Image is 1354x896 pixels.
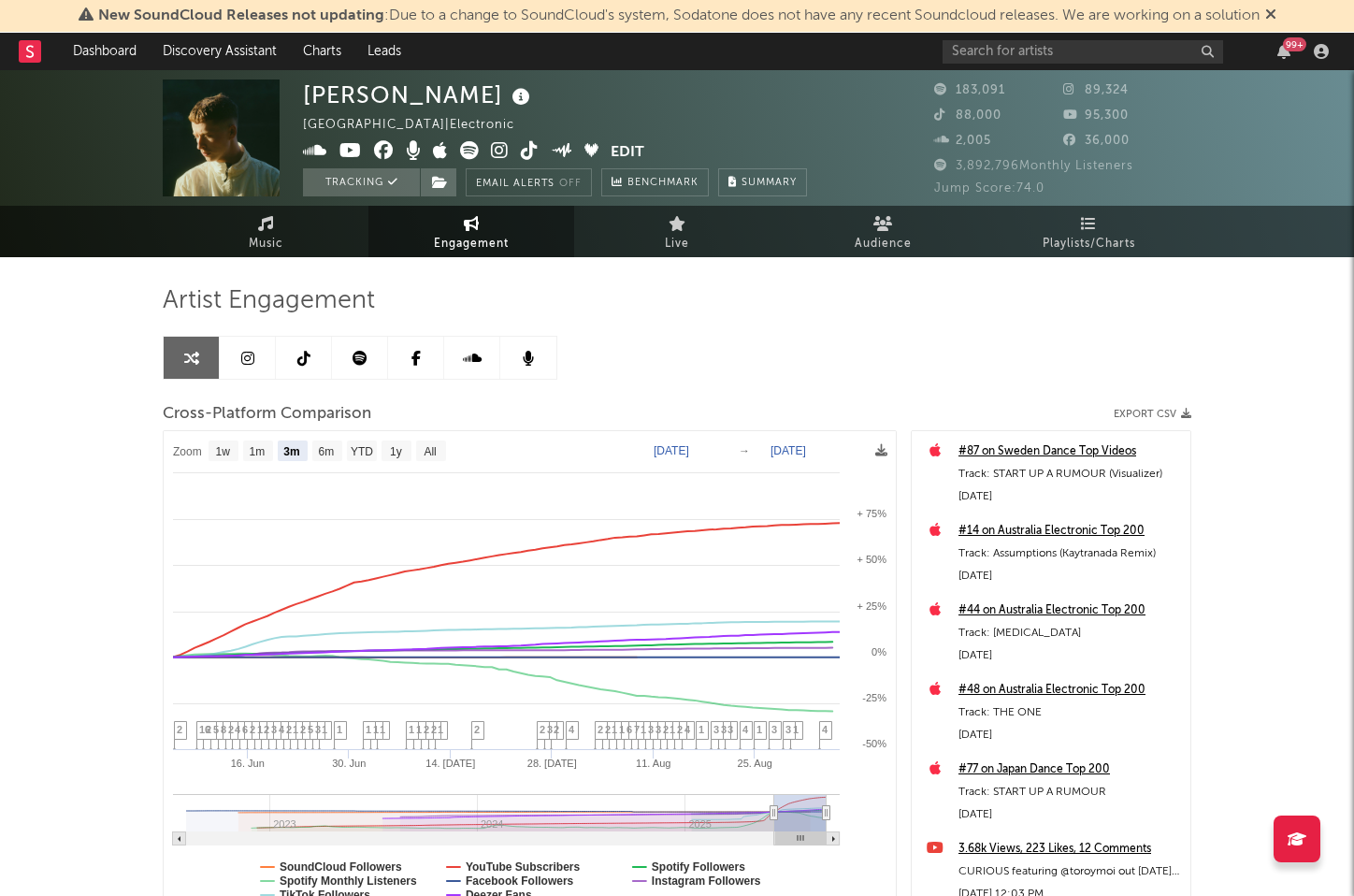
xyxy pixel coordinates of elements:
[756,724,762,735] span: 1
[627,724,632,735] span: 6
[368,206,574,257] a: Engagement
[652,874,761,888] text: Instagram Followers
[648,724,654,735] span: 3
[641,724,646,735] span: 1
[958,441,1181,463] div: #87 on Sweden Dance Top Videos
[554,724,559,735] span: 2
[958,781,1181,803] div: Track: START UP A RUMOUR
[283,445,299,458] text: 3m
[303,114,536,137] div: [GEOGRAPHIC_DATA] | Electronic
[431,724,437,735] span: 2
[547,724,553,735] span: 3
[466,860,581,874] text: YouTube Subscribers
[619,724,625,735] span: 1
[1063,135,1130,147] span: 36,000
[780,206,986,257] a: Audience
[654,444,689,457] text: [DATE]
[290,33,354,70] a: Charts
[351,445,373,458] text: YTD
[857,508,887,519] text: + 75%
[636,758,670,769] text: 11. Aug
[1283,37,1306,51] div: 99 +
[598,724,603,735] span: 2
[958,803,1181,826] div: [DATE]
[934,182,1044,195] span: Jump Score: 74.0
[163,290,375,312] span: Artist Engagement
[1043,233,1135,255] span: Playlists/Charts
[300,724,306,735] span: 2
[163,206,368,257] a: Music
[958,600,1181,622] a: #44 on Australia Electronic Top 200
[163,403,371,426] span: Cross-Platform Comparison
[250,445,266,458] text: 1m
[559,179,582,189] em: Off
[354,33,414,70] a: Leads
[319,445,335,458] text: 6m
[634,724,640,735] span: 7
[434,233,509,255] span: Engagement
[213,724,219,735] span: 5
[216,445,231,458] text: 1w
[293,724,298,735] span: 1
[699,724,704,735] span: 1
[684,724,690,735] span: 4
[264,724,269,735] span: 2
[425,758,475,769] text: 14. [DATE]
[958,759,1181,781] a: #77 on Japan Dance Top 200
[574,206,780,257] a: Live
[986,206,1191,257] a: Playlists/Charts
[611,141,644,165] button: Edit
[855,233,912,255] span: Audience
[527,758,577,769] text: 28. [DATE]
[286,724,292,735] span: 2
[1063,84,1129,96] span: 89,324
[409,724,414,735] span: 1
[98,8,384,23] span: New SoundCloud Releases not updating
[332,758,366,769] text: 30. Jun
[1277,44,1290,59] button: 99+
[315,724,321,735] span: 3
[958,520,1181,542] div: #14 on Australia Electronic Top 200
[738,758,772,769] text: 25. Aug
[1114,409,1191,420] button: Export CSV
[337,724,342,735] span: 1
[958,701,1181,724] div: Track: THE ONE
[390,445,402,458] text: 1y
[221,724,226,735] span: 8
[612,724,617,735] span: 1
[857,600,887,612] text: + 25%
[934,160,1133,172] span: 3,892,796 Monthly Listeners
[322,724,327,735] span: 1
[958,838,1181,860] a: 3.68k Views, 223 Likes, 12 Comments
[424,445,436,458] text: All
[934,109,1001,122] span: 88,000
[652,860,745,874] text: Spotify Followers
[242,724,248,735] span: 6
[150,33,290,70] a: Discovery Assistant
[771,444,806,457] text: [DATE]
[627,172,699,195] span: Benchmark
[257,724,263,735] span: 1
[958,644,1181,667] div: [DATE]
[540,724,545,735] span: 2
[958,463,1181,485] div: Track: START UP A RUMOUR (Visualizer)
[250,724,255,735] span: 2
[871,646,886,658] text: 0%
[416,724,422,735] span: 1
[280,874,417,888] text: Spotify Monthly Listeners
[677,724,683,735] span: 2
[742,724,748,735] span: 4
[727,724,733,735] span: 3
[958,679,1181,701] div: #48 on Australia Electronic Top 200
[958,565,1181,587] div: [DATE]
[958,622,1181,644] div: Track: [MEDICAL_DATA]
[177,724,182,735] span: 2
[1265,8,1276,23] span: Dismiss
[366,724,371,735] span: 1
[280,860,402,874] text: SoundCloud Followers
[199,724,210,735] span: 16
[958,485,1181,508] div: [DATE]
[771,724,777,735] span: 3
